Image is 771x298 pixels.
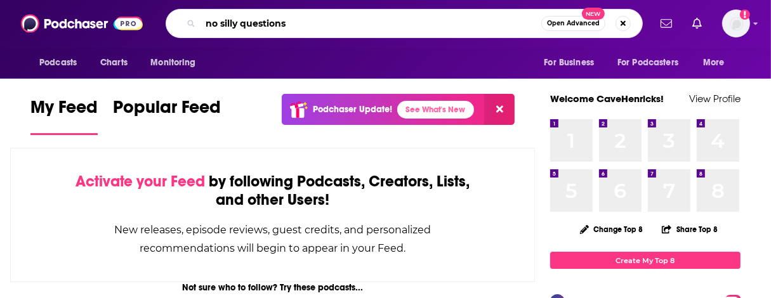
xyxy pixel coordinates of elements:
p: Podchaser Update! [313,104,392,115]
a: Charts [92,51,135,75]
button: open menu [30,51,93,75]
span: Monitoring [150,54,195,72]
a: Show notifications dropdown [656,13,677,34]
a: Popular Feed [113,96,221,135]
button: Show profile menu [722,10,750,37]
a: Create My Top 8 [550,252,741,269]
button: Change Top 8 [572,221,651,237]
button: open menu [535,51,610,75]
div: Not sure who to follow? Try these podcasts... [10,282,535,293]
a: Show notifications dropdown [687,13,707,34]
span: Popular Feed [113,96,221,126]
div: New releases, episode reviews, guest credits, and personalized recommendations will begin to appe... [74,221,471,257]
button: open menu [609,51,697,75]
span: My Feed [30,96,98,126]
a: My Feed [30,96,98,135]
span: Logged in as CaveHenricks [722,10,750,37]
img: Podchaser - Follow, Share and Rate Podcasts [21,11,143,36]
span: Activate your Feed [76,172,206,191]
span: New [582,8,605,20]
input: Search podcasts, credits, & more... [201,13,541,34]
div: by following Podcasts, Creators, Lists, and other Users! [74,172,471,209]
svg: Add a profile image [740,10,750,20]
span: For Podcasters [617,54,678,72]
div: Search podcasts, credits, & more... [166,9,643,38]
button: open menu [142,51,212,75]
a: Welcome CaveHenricks! [550,93,664,105]
a: See What's New [397,101,474,119]
span: More [703,54,725,72]
img: User Profile [722,10,750,37]
span: Podcasts [39,54,77,72]
a: View Profile [689,93,741,105]
button: Share Top 8 [661,217,718,242]
span: Charts [100,54,128,72]
button: open menu [694,51,741,75]
span: Open Advanced [547,20,600,27]
span: For Business [544,54,594,72]
button: Open AdvancedNew [541,16,605,31]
